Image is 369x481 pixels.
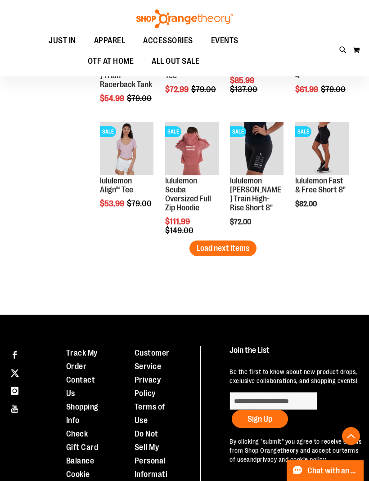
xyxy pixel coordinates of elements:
[100,53,152,89] a: lululemon [PERSON_NAME] Train Racerback Tank
[100,122,153,175] img: Product image for lululemon Align™ T-Shirt
[247,414,272,423] span: Sign Up
[7,382,22,398] a: Visit our Instagram page
[165,217,191,226] span: $111.99
[229,367,362,385] p: Be the first to know about new product drops, exclusive collaborations, and shopping events!
[230,76,256,85] span: $85.99
[197,244,249,253] span: Load next items
[100,176,133,194] a: lululemon Align™ Tee
[94,31,126,51] span: APPAREL
[135,9,234,28] img: Shop Orangetheory
[66,375,95,398] a: Contact Us
[135,402,165,425] a: Terms of Use
[100,199,126,208] span: $53.99
[191,85,217,94] span: $79.00
[307,467,358,475] span: Chat with an Expert
[7,364,22,380] a: Visit our X page
[165,85,190,94] span: $72.99
[165,176,211,212] a: lululemon Scuba Oversized Full Zip Hoodie
[287,460,364,481] button: Chat with an Expert
[189,240,256,256] button: Load next items
[66,429,99,465] a: Check Gift Card Balance
[295,122,349,175] img: Product image for lululemon Fast & Free Short 8"
[321,85,347,94] span: $79.00
[161,117,223,258] div: product
[295,200,318,208] span: $82.00
[342,427,360,445] button: Back To Top
[230,85,259,94] span: $137.00
[295,176,346,194] a: lululemon Fast & Free Short 8"
[230,176,281,212] a: lululemon [PERSON_NAME] Train High-Rise Short 8"
[152,51,199,71] span: ALL OUT SALE
[165,122,219,175] img: Product image for lululemon Scuba Oversized Full Zip Hoodie
[230,126,246,137] span: SALE
[291,117,353,231] div: product
[127,199,153,208] span: $79.00
[49,31,76,51] span: JUST IN
[225,117,288,249] div: product
[230,218,252,226] span: $72.00
[100,122,153,177] a: Product image for lululemon Align™ T-ShirtSALE
[295,85,319,94] span: $61.99
[165,122,219,177] a: Product image for lululemon Scuba Oversized Full Zip HoodieSALE
[230,122,283,175] img: Product image for lululemon Wunder Train High-Rise Short 8"
[211,31,238,51] span: EVENTS
[127,94,153,103] span: $79.00
[135,348,170,371] a: Customer Service
[165,226,195,235] span: $149.00
[295,126,311,137] span: SALE
[100,126,116,137] span: SALE
[295,122,349,177] a: Product image for lululemon Fast & Free Short 8"SALE
[100,94,126,103] span: $54.99
[95,117,158,231] div: product
[88,51,134,71] span: OTF AT HOME
[229,437,362,464] p: By clicking "submit" you agree to receive emails from Shop Orangetheory and accept our and
[229,392,317,410] input: enter email
[257,456,327,463] a: privacy and cookie policy.
[165,53,217,80] a: lululemon Men's Fundamental Tee
[135,375,161,398] a: Privacy Policy
[66,348,98,371] a: Track My Order
[143,31,193,51] span: ACCESSORIES
[7,346,22,362] a: Visit our Facebook page
[11,369,19,377] img: Twitter
[229,346,362,363] h4: Join the List
[66,402,99,425] a: Shopping Info
[165,126,181,137] span: SALE
[295,53,346,80] a: lululemon Speed Up Short 4"
[232,410,288,428] button: Sign Up
[7,400,22,416] a: Visit our Youtube page
[230,122,283,177] a: Product image for lululemon Wunder Train High-Rise Short 8"SALE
